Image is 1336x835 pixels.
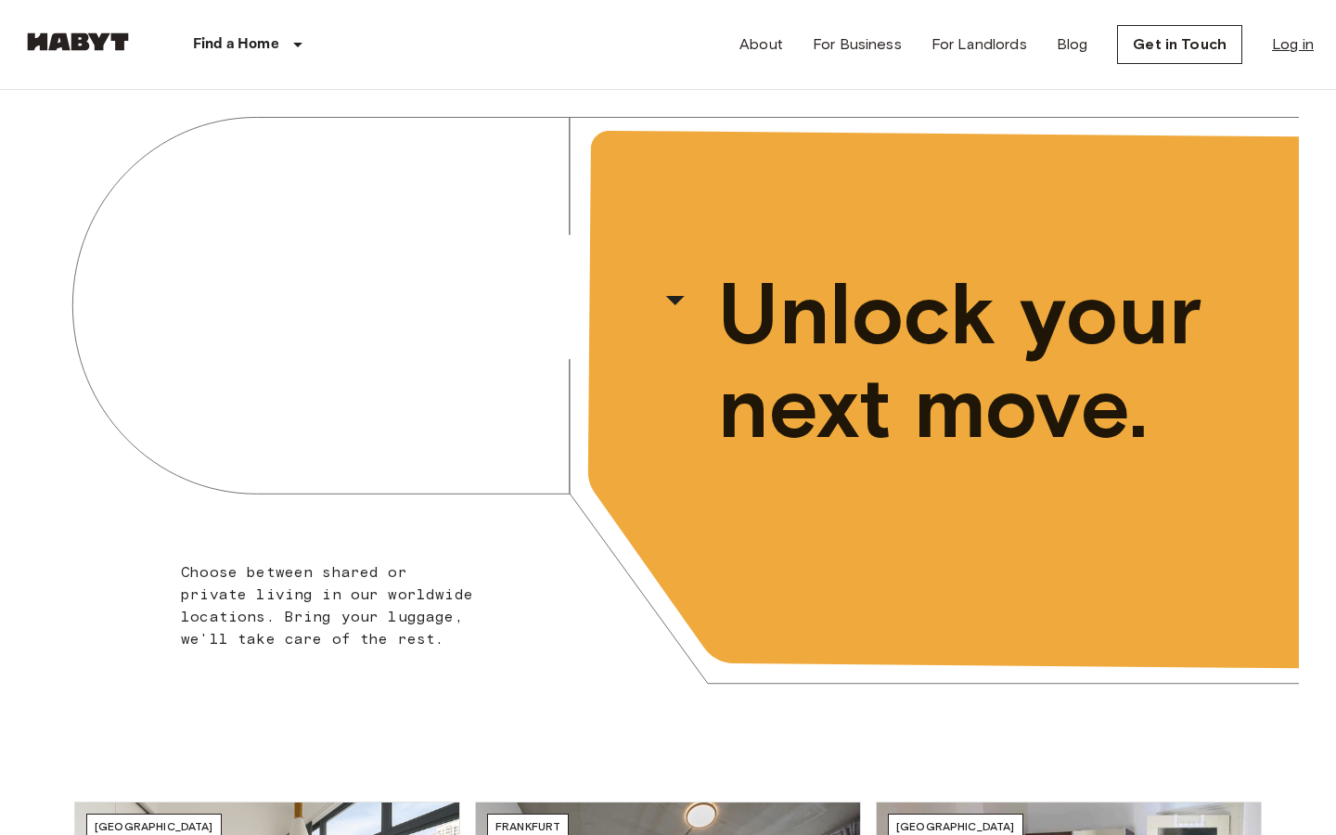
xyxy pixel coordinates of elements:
[22,32,134,51] img: Habyt
[739,33,783,56] a: About
[896,819,1015,833] span: [GEOGRAPHIC_DATA]
[1057,33,1088,56] a: Blog
[1117,25,1242,64] a: Get in Touch
[1272,33,1314,56] a: Log in
[181,563,473,648] span: Choose between shared or private living in our worldwide locations. Bring your luggage, we'll tak...
[931,33,1027,56] a: For Landlords
[95,819,213,833] span: [GEOGRAPHIC_DATA]
[495,819,560,833] span: Frankfurt
[718,267,1223,455] span: Unlock your next move.
[813,33,902,56] a: For Business
[193,33,279,56] p: Find a Home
